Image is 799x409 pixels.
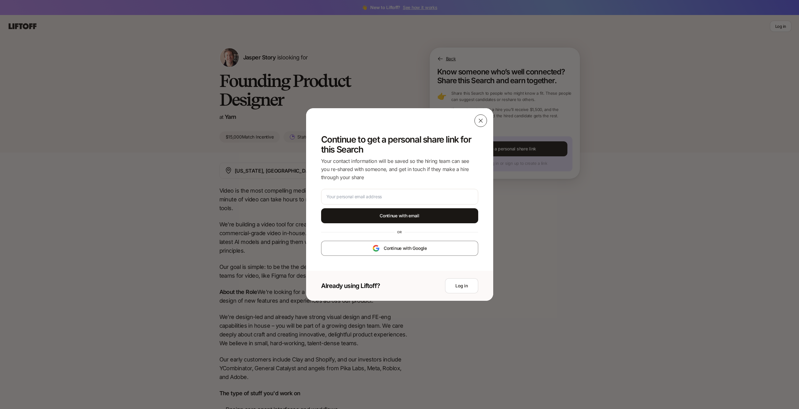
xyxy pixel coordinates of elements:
p: Your contact information will be saved so the hiring team can see you re-shared with someone, and... [321,157,478,181]
input: Your personal email address [326,193,470,200]
button: Continue with email [321,208,478,223]
button: Continue with Google [321,241,478,256]
div: or [395,230,405,235]
p: Already using Liftoff? [321,281,380,290]
button: Log in [445,278,478,293]
img: google-logo [372,245,380,252]
p: Continue to get a personal share link for this Search [321,134,478,154]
